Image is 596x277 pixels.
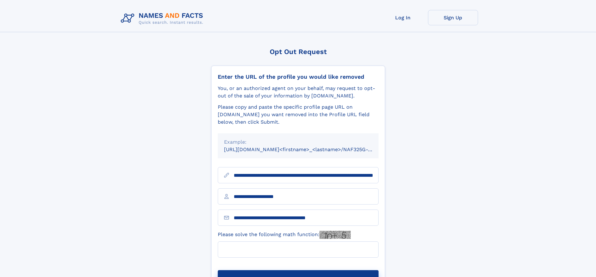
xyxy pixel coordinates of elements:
small: [URL][DOMAIN_NAME]<firstname>_<lastname>/NAF325G-xxxxxxxx [224,146,390,152]
div: Opt Out Request [211,48,385,56]
a: Sign Up [428,10,478,25]
img: Logo Names and Facts [118,10,208,27]
div: Example: [224,138,372,146]
label: Please solve the following math function: [218,231,351,239]
div: Please copy and paste the specific profile page URL on [DOMAIN_NAME] you want removed into the Pr... [218,103,379,126]
div: You, or an authorized agent on your behalf, may request to opt-out of the sale of your informatio... [218,85,379,100]
div: Enter the URL of the profile you would like removed [218,73,379,80]
a: Log In [378,10,428,25]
